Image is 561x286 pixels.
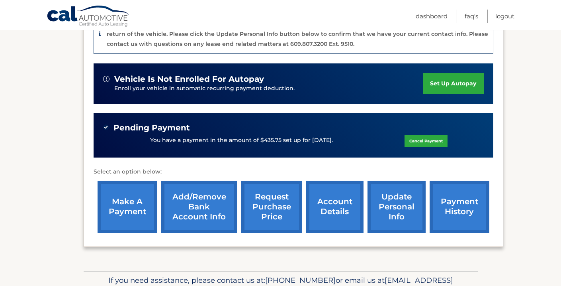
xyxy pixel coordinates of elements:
[241,181,302,233] a: request purchase price
[416,10,448,23] a: Dashboard
[430,181,489,233] a: payment history
[423,73,483,94] a: set up autopay
[495,10,514,23] a: Logout
[107,21,488,47] p: The end of your lease is approaching soon. A member of our lease end team will be in touch soon t...
[161,181,237,233] a: Add/Remove bank account info
[265,276,336,285] span: [PHONE_NUMBER]
[98,181,157,233] a: make a payment
[367,181,426,233] a: update personal info
[113,123,190,133] span: Pending Payment
[150,136,333,145] p: You have a payment in the amount of $435.75 set up for [DATE].
[114,74,264,84] span: vehicle is not enrolled for autopay
[103,76,109,82] img: alert-white.svg
[465,10,478,23] a: FAQ's
[306,181,364,233] a: account details
[114,84,423,93] p: Enroll your vehicle in automatic recurring payment deduction.
[94,167,493,177] p: Select an option below:
[405,135,448,147] a: Cancel Payment
[103,124,109,130] img: check-green.svg
[47,5,130,28] a: Cal Automotive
